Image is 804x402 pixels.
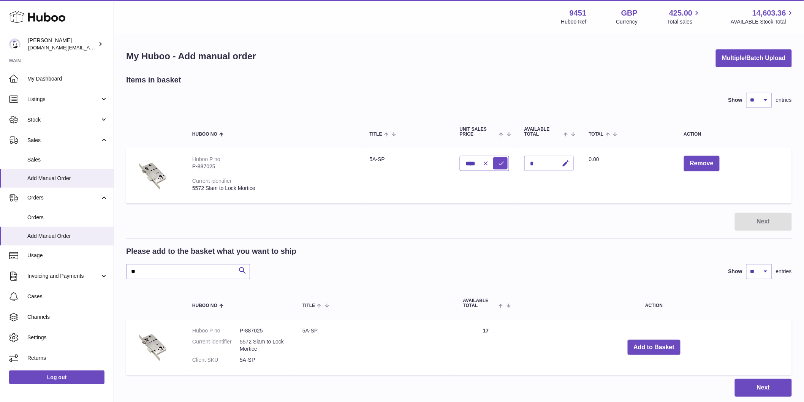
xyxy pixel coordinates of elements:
[27,272,100,280] span: Invoicing and Payments
[9,370,104,384] a: Log out
[684,132,784,137] div: Action
[362,148,452,203] td: 5A-SP
[684,156,720,171] button: Remove
[667,18,701,25] span: Total sales
[628,340,681,355] button: Add to Basket
[516,291,792,316] th: Action
[616,18,638,25] div: Currency
[27,137,100,144] span: Sales
[735,379,792,397] button: Next
[667,8,701,25] a: 425.00 Total sales
[27,75,108,82] span: My Dashboard
[27,116,100,123] span: Stock
[27,214,108,221] span: Orders
[28,37,97,51] div: [PERSON_NAME]
[570,8,587,18] strong: 9451
[192,132,217,137] span: Huboo no
[27,194,100,201] span: Orders
[731,8,795,25] a: 14,603.36 AVAILABLE Stock Total
[716,49,792,67] button: Multiple/Batch Upload
[134,156,172,194] img: 5A-SP
[27,175,108,182] span: Add Manual Order
[589,156,599,162] span: 0.00
[456,320,516,375] td: 17
[192,327,240,334] dt: Huboo P no
[561,18,587,25] div: Huboo Ref
[126,50,256,62] h1: My Huboo - Add manual order
[192,338,240,353] dt: Current identifier
[28,44,151,51] span: [DOMAIN_NAME][EMAIL_ADDRESS][DOMAIN_NAME]
[621,8,638,18] strong: GBP
[463,298,497,308] span: AVAILABLE Total
[460,127,497,137] span: Unit Sales Price
[192,185,354,192] div: 5572 Slam to Lock Mortice
[27,156,108,163] span: Sales
[192,178,232,184] div: Current identifier
[9,38,21,50] img: amir.ch@gmail.com
[369,132,382,137] span: Title
[27,96,100,103] span: Listings
[731,18,795,25] span: AVAILABLE Stock Total
[192,356,240,364] dt: Client SKU
[728,268,742,275] label: Show
[295,320,456,375] td: 5A-SP
[27,252,108,259] span: Usage
[240,327,287,334] dd: P-887025
[776,268,792,275] span: entries
[524,127,562,137] span: AVAILABLE Total
[776,97,792,104] span: entries
[240,338,287,353] dd: 5572 Slam to Lock Mortice
[27,313,108,321] span: Channels
[192,163,354,170] div: P-887025
[302,303,315,308] span: Title
[134,327,172,365] img: 5A-SP
[192,303,217,308] span: Huboo no
[240,356,287,364] dd: 5A-SP
[27,334,108,341] span: Settings
[27,355,108,362] span: Returns
[192,156,220,162] div: Huboo P no
[589,132,604,137] span: Total
[27,233,108,240] span: Add Manual Order
[752,8,786,18] span: 14,603.36
[728,97,742,104] label: Show
[126,75,181,85] h2: Items in basket
[669,8,692,18] span: 425.00
[27,293,108,300] span: Cases
[126,246,296,256] h2: Please add to the basket what you want to ship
